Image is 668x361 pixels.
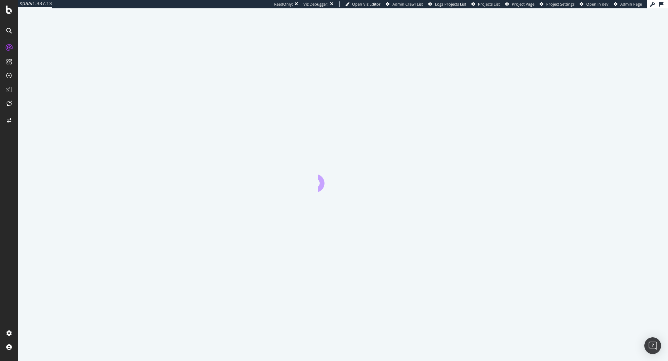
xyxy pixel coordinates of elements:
a: Logs Projects List [428,1,466,7]
div: Open Intercom Messenger [644,337,661,354]
span: Logs Projects List [435,1,466,7]
a: Open in dev [580,1,609,7]
span: Open Viz Editor [352,1,381,7]
a: Open Viz Editor [345,1,381,7]
span: Admin Page [620,1,642,7]
span: Admin Crawl List [392,1,423,7]
div: ReadOnly: [274,1,293,7]
a: Admin Crawl List [386,1,423,7]
a: Project Settings [540,1,574,7]
span: Open in dev [586,1,609,7]
span: Project Settings [546,1,574,7]
div: Viz Debugger: [303,1,328,7]
a: Project Page [505,1,534,7]
a: Projects List [471,1,500,7]
a: Admin Page [614,1,642,7]
span: Projects List [478,1,500,7]
span: Project Page [512,1,534,7]
div: animation [318,167,368,192]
